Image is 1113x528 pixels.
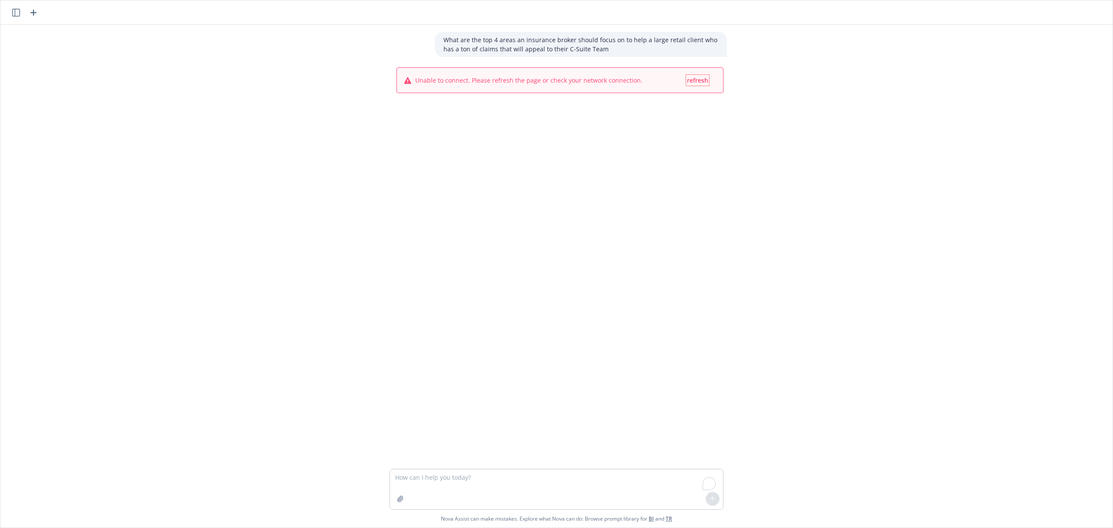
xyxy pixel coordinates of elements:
span: Nova Assist can make mistakes. Explore what Nova can do: Browse prompt library for and [441,510,672,528]
span: refresh [687,76,708,84]
span: Unable to connect. Please refresh the page or check your network connection. [415,76,643,85]
a: TR [666,515,672,522]
textarea: To enrich screen reader interactions, please activate Accessibility in Grammarly extension settings [390,469,723,509]
button: refresh [686,75,709,86]
a: BI [649,515,654,522]
p: What are the top 4 areas an insurance broker should focus on to help a large retail client who ha... [443,35,718,53]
